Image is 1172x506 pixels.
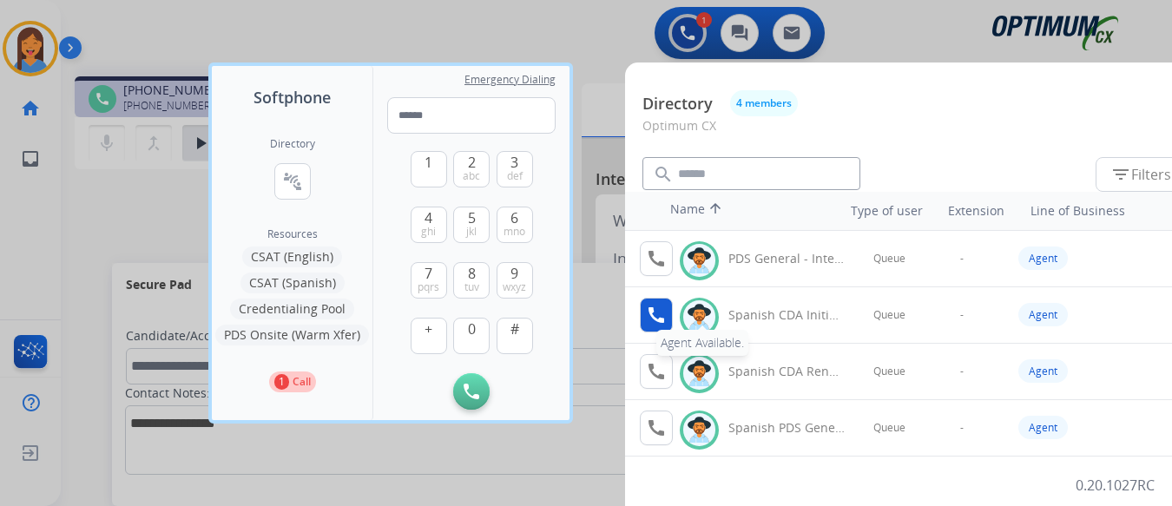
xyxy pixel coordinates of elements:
[1018,303,1068,326] div: Agent
[728,363,845,380] div: Spanish CDA Renewal General - Internal
[728,419,845,437] div: Spanish PDS General - Internal
[960,252,964,266] span: -
[453,318,490,354] button: 0
[960,365,964,378] span: -
[873,252,905,266] span: Queue
[687,247,712,274] img: avatar
[466,225,477,239] span: jkl
[728,306,845,324] div: Spanish CDA Initial General - Internal
[656,330,748,356] div: Agent Available.
[453,262,490,299] button: 8tuv
[1018,416,1068,439] div: Agent
[468,263,476,284] span: 8
[873,421,905,435] span: Queue
[687,360,712,387] img: avatar
[728,250,845,267] div: PDS General - Internal
[705,200,726,221] mat-icon: arrow_upward
[873,365,905,378] span: Queue
[687,304,712,331] img: avatar
[1018,246,1068,270] div: Agent
[503,280,526,294] span: wxyz
[960,308,964,322] span: -
[418,280,439,294] span: pqrs
[497,207,533,243] button: 6mno
[215,325,369,345] button: PDS Onsite (Warm Xfer)
[464,384,479,399] img: call-button
[826,194,932,228] th: Type of user
[687,417,712,444] img: avatar
[646,248,667,269] mat-icon: call
[293,374,311,390] p: Call
[1110,164,1171,185] span: Filters
[510,319,519,339] span: #
[269,371,316,392] button: 1Call
[510,207,518,228] span: 6
[510,263,518,284] span: 9
[270,137,315,151] h2: Directory
[253,85,331,109] span: Softphone
[411,207,447,243] button: 4ghi
[730,90,798,116] button: 4 members
[939,194,1013,228] th: Extension
[468,319,476,339] span: 0
[1076,475,1155,496] p: 0.20.1027RC
[411,151,447,187] button: 1
[504,225,525,239] span: mno
[425,319,432,339] span: +
[463,169,480,183] span: abc
[464,280,479,294] span: tuv
[662,192,818,230] th: Name
[421,225,436,239] span: ghi
[453,151,490,187] button: 2abc
[425,207,432,228] span: 4
[282,171,303,192] mat-icon: connect_without_contact
[468,152,476,173] span: 2
[646,417,667,438] mat-icon: call
[510,152,518,173] span: 3
[468,207,476,228] span: 5
[646,305,667,325] mat-icon: call
[242,246,342,267] button: CSAT (English)
[425,263,432,284] span: 7
[425,152,432,173] span: 1
[240,273,345,293] button: CSAT (Spanish)
[1110,164,1131,185] mat-icon: filter_list
[1018,359,1068,383] div: Agent
[230,299,354,319] button: Credentialing Pool
[653,164,674,185] mat-icon: search
[497,262,533,299] button: 9wxyz
[646,361,667,382] mat-icon: call
[640,298,673,332] button: Agent Available.
[267,227,318,241] span: Resources
[411,318,447,354] button: +
[507,169,523,183] span: def
[642,92,713,115] p: Directory
[497,318,533,354] button: #
[960,421,964,435] span: -
[411,262,447,299] button: 7pqrs
[464,73,556,87] span: Emergency Dialing
[274,374,289,390] p: 1
[873,308,905,322] span: Queue
[453,207,490,243] button: 5jkl
[497,151,533,187] button: 3def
